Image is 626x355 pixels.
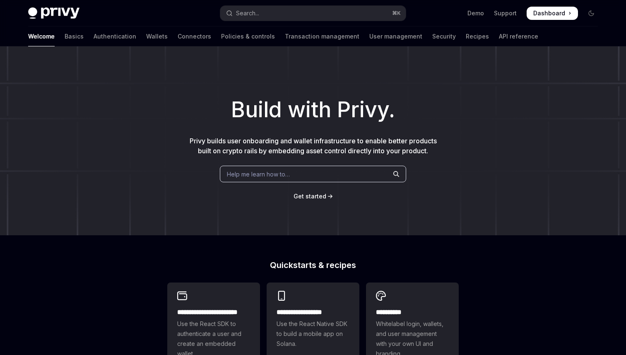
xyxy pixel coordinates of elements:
[585,7,598,20] button: Toggle dark mode
[28,7,79,19] img: dark logo
[466,27,489,46] a: Recipes
[221,27,275,46] a: Policies & controls
[227,170,290,179] span: Help me learn how to…
[167,261,459,269] h2: Quickstarts & recipes
[369,27,422,46] a: User management
[294,192,326,200] a: Get started
[294,193,326,200] span: Get started
[178,27,211,46] a: Connectors
[146,27,168,46] a: Wallets
[494,9,517,17] a: Support
[236,8,259,18] div: Search...
[277,319,349,349] span: Use the React Native SDK to build a mobile app on Solana.
[432,27,456,46] a: Security
[28,27,55,46] a: Welcome
[220,6,406,21] button: Open search
[499,27,538,46] a: API reference
[467,9,484,17] a: Demo
[65,27,84,46] a: Basics
[285,27,359,46] a: Transaction management
[527,7,578,20] a: Dashboard
[392,10,401,17] span: ⌘ K
[533,9,565,17] span: Dashboard
[94,27,136,46] a: Authentication
[190,137,437,155] span: Privy builds user onboarding and wallet infrastructure to enable better products built on crypto ...
[13,94,613,126] h1: Build with Privy.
